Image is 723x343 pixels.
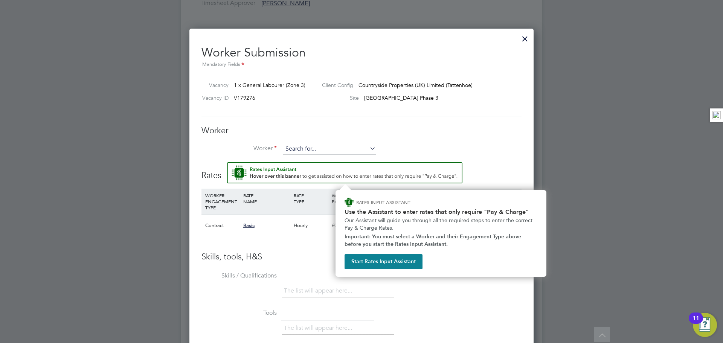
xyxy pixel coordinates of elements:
div: WORKER PAY RATE [330,189,368,208]
span: V179276 [234,95,255,101]
h2: Worker Submission [201,39,522,69]
label: Skills / Qualifications [201,272,277,280]
div: WORKER ENGAGEMENT TYPE [203,189,241,214]
h3: Skills, tools, H&S [201,252,522,262]
h3: Rates [201,162,522,181]
label: Vacancy ID [198,95,229,101]
div: RATE NAME [241,189,292,208]
input: Search for... [283,143,376,155]
button: Start Rates Input Assistant [345,254,423,269]
div: £0.00 [330,215,368,236]
div: 11 [692,318,699,328]
label: Tools [201,309,277,317]
div: HOLIDAY PAY [368,189,406,208]
button: Open Resource Center, 11 new notifications [693,313,717,337]
p: Our Assistant will guide you through all the required steps to enter the correct Pay & Charge Rates. [345,217,537,232]
div: EMPLOYER COST [406,189,444,208]
h3: Worker [201,125,522,136]
img: ENGAGE Assistant Icon [345,198,354,207]
div: AGENCY MARKUP [444,189,482,208]
button: Rate Assistant [227,162,462,183]
strong: Important: You must select a Worker and their Engagement Type above before you start the Rates In... [345,233,523,247]
span: [GEOGRAPHIC_DATA] Phase 3 [364,95,438,101]
span: Countryside Properties (UK) Limited (Tattenhoe) [358,82,473,88]
label: Vacancy [198,82,229,88]
div: Contract [203,215,241,236]
label: Worker [201,145,277,152]
div: RATE TYPE [292,189,330,208]
div: Mandatory Fields [201,61,522,69]
label: Site [316,95,359,101]
li: The list will appear here... [284,323,355,333]
li: The list will appear here... [284,286,355,296]
span: Basic [243,222,255,229]
label: Client Config [316,82,353,88]
div: AGENCY CHARGE RATE [482,189,520,214]
span: 1 x General Labourer (Zone 3) [234,82,305,88]
h2: Use the Assistant to enter rates that only require "Pay & Charge" [345,208,537,215]
div: Hourly [292,215,330,236]
p: RATES INPUT ASSISTANT [356,199,451,206]
div: How to input Rates that only require Pay & Charge [336,190,546,277]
